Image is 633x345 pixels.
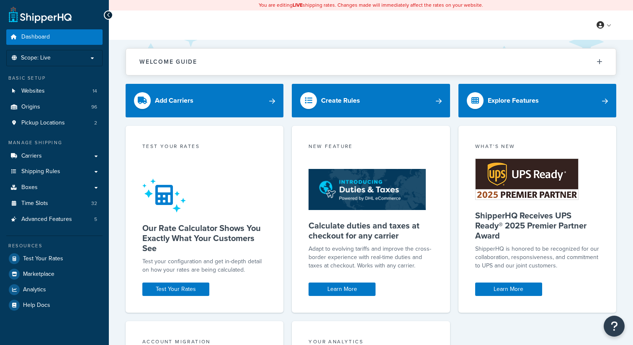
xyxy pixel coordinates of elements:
span: Pickup Locations [21,119,65,127]
span: Help Docs [23,302,50,309]
span: Analytics [23,286,46,293]
li: Origins [6,99,103,115]
div: Create Rules [321,95,360,106]
a: Help Docs [6,298,103,313]
div: What's New [475,143,600,152]
a: Test Your Rates [142,283,209,296]
span: 32 [91,200,97,207]
p: Adapt to evolving tariffs and improve the cross-border experience with real-time duties and taxes... [309,245,433,270]
span: 2 [94,119,97,127]
span: Marketplace [23,271,54,278]
a: Advanced Features5 [6,212,103,227]
a: Time Slots32 [6,196,103,211]
a: Test Your Rates [6,251,103,266]
div: Add Carriers [155,95,193,106]
div: Test your configuration and get in-depth detail on how your rates are being calculated. [142,257,267,274]
a: Origins96 [6,99,103,115]
div: Manage Shipping [6,139,103,146]
a: Pickup Locations2 [6,115,103,131]
li: Pickup Locations [6,115,103,131]
div: Resources [6,242,103,249]
h2: Welcome Guide [139,59,197,65]
span: Boxes [21,184,38,191]
div: Explore Features [488,95,539,106]
a: Create Rules [292,84,450,117]
a: Dashboard [6,29,103,45]
a: Learn More [475,283,542,296]
h5: ShipperHQ Receives UPS Ready® 2025 Premier Partner Award [475,210,600,241]
span: 14 [93,88,97,95]
a: Websites14 [6,83,103,99]
span: Advanced Features [21,216,72,223]
a: Explore Features [458,84,616,117]
li: Advanced Features [6,212,103,227]
a: Boxes [6,180,103,195]
a: Learn More [309,283,376,296]
span: Origins [21,104,40,111]
a: Shipping Rules [6,164,103,179]
span: 96 [91,104,97,111]
a: Carriers [6,148,103,164]
b: LIVE [293,1,303,9]
button: Open Resource Center [604,316,625,337]
div: Test your rates [142,143,267,152]
span: Dashboard [21,34,50,41]
li: Websites [6,83,103,99]
span: Websites [21,88,45,95]
div: Basic Setup [6,75,103,82]
span: Test Your Rates [23,255,63,262]
span: 5 [94,216,97,223]
span: Time Slots [21,200,48,207]
h5: Our Rate Calculator Shows You Exactly What Your Customers See [142,223,267,253]
a: Marketplace [6,267,103,282]
p: ShipperHQ is honored to be recognized for our collaboration, responsiveness, and commitment to UP... [475,245,600,270]
a: Analytics [6,282,103,297]
div: New Feature [309,143,433,152]
li: Time Slots [6,196,103,211]
span: Carriers [21,153,42,160]
a: Add Carriers [126,84,283,117]
button: Welcome Guide [126,49,616,75]
span: Scope: Live [21,54,51,62]
h5: Calculate duties and taxes at checkout for any carrier [309,220,433,241]
span: Shipping Rules [21,168,60,175]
